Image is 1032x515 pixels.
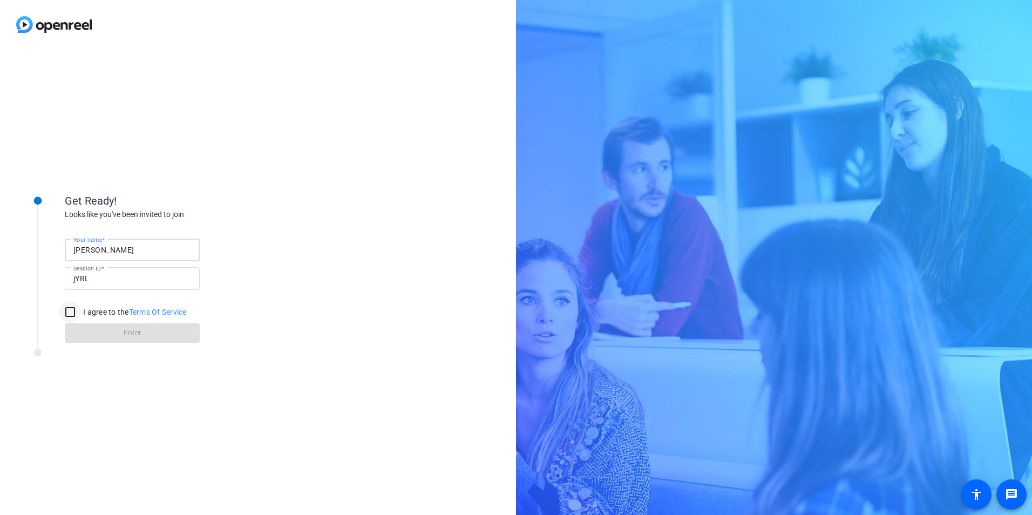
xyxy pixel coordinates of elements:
[129,308,187,316] a: Terms Of Service
[81,307,187,317] label: I agree to the
[73,236,102,243] mat-label: Your name
[1005,488,1018,501] mat-icon: message
[65,209,281,220] div: Looks like you've been invited to join
[73,265,101,272] mat-label: Session ID
[65,193,281,209] div: Get Ready!
[970,488,983,501] mat-icon: accessibility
